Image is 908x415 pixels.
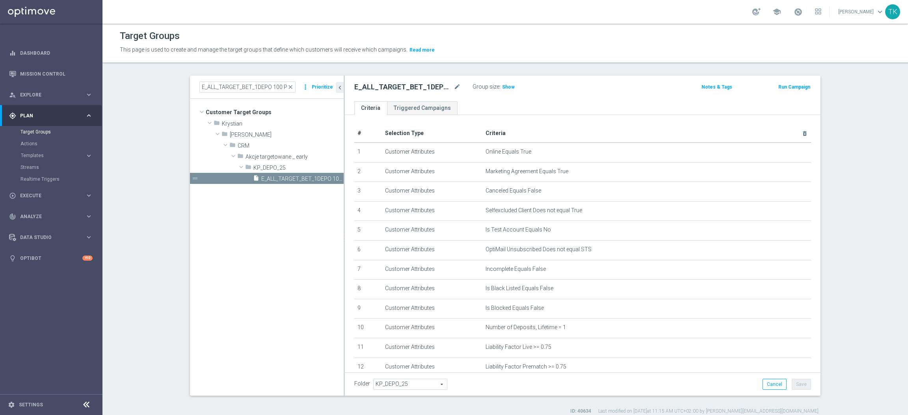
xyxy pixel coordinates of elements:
div: Analyze [9,213,85,220]
td: Customer Attributes [382,299,482,319]
i: equalizer [9,50,16,57]
span: KP_DEPO_25 [253,165,344,171]
a: Optibot [20,248,82,269]
i: gps_fixed [9,112,16,119]
span: Criteria [486,130,506,136]
label: Last modified on [DATE] at 11:15 AM UTC+02:00 by [PERSON_NAME][EMAIL_ADDRESS][DOMAIN_NAME] [598,408,819,415]
td: Customer Attributes [382,319,482,338]
i: delete_forever [802,130,808,137]
span: keyboard_arrow_down [876,7,884,16]
div: equalizer Dashboard [9,50,93,56]
div: Mission Control [9,63,93,84]
div: Actions [20,138,102,150]
i: mode_edit [454,82,461,92]
span: Marketing Agreement Equals True [486,168,568,175]
i: keyboard_arrow_right [85,91,93,98]
div: gps_fixed Plan keyboard_arrow_right [9,113,93,119]
span: Liability Factor Prematch >= 0.75 [486,363,566,370]
th: # [354,124,382,143]
span: Liability Factor Live >= 0.75 [486,344,551,350]
button: Read more [409,46,435,54]
button: lightbulb Optibot +10 [9,255,93,261]
label: : [499,83,501,90]
td: 12 [354,358,382,377]
i: keyboard_arrow_right [85,233,93,241]
a: Triggered Campaigns [387,101,458,115]
span: Is Test Account Equals No [486,226,551,233]
td: 1 [354,143,382,162]
span: Number of Deposits, Lifetime = 1 [486,324,566,331]
i: keyboard_arrow_right [85,213,93,220]
span: Customer Target Groups [206,107,344,118]
td: 4 [354,201,382,221]
span: Explore [20,93,85,97]
h2: E_ALL_TARGET_BET_1DEPO 100 PLN PREV MONTH_200825 [354,82,452,92]
label: Group size [473,83,499,90]
td: Customer Attributes [382,280,482,299]
div: Dashboard [9,43,93,63]
span: Krystian P. [230,132,344,138]
i: keyboard_arrow_right [85,192,93,199]
span: Plan [20,113,85,118]
div: track_changes Analyze keyboard_arrow_right [9,213,93,220]
a: Realtime Triggers [20,176,82,182]
td: 5 [354,221,382,241]
button: Notes & Tags [701,83,733,91]
button: Templates keyboard_arrow_right [20,152,93,159]
i: folder [245,164,251,173]
div: Templates [20,150,102,161]
button: person_search Explore keyboard_arrow_right [9,92,93,98]
span: This page is used to create and manage the target groups that define which customers will receive... [120,46,407,53]
label: Folder [354,380,370,387]
button: Mission Control [9,71,93,77]
span: Krystian [222,120,344,127]
a: Streams [20,164,82,170]
td: Customer Attributes [382,143,482,162]
i: keyboard_arrow_right [85,112,93,119]
td: Customer Attributes [382,182,482,202]
span: Canceled Equals False [486,187,541,194]
h1: Target Groups [120,30,180,42]
td: 6 [354,240,382,260]
div: Optibot [9,248,93,269]
div: Realtime Triggers [20,173,102,185]
div: Explore [9,91,85,98]
td: Customer Attributes [382,260,482,280]
td: Customer Attributes [382,201,482,221]
span: Show [502,84,515,90]
div: Streams [20,161,102,173]
td: 3 [354,182,382,202]
i: lightbulb [9,255,16,262]
td: 10 [354,319,382,338]
span: close [287,84,294,90]
div: play_circle_outline Execute keyboard_arrow_right [9,193,93,199]
a: Criteria [354,101,387,115]
i: person_search [9,91,16,98]
td: 8 [354,280,382,299]
input: Quick find group or folder [199,82,296,93]
a: [PERSON_NAME]keyboard_arrow_down [837,6,885,18]
button: Data Studio keyboard_arrow_right [9,234,93,241]
a: Dashboard [20,43,93,63]
span: school [772,7,781,16]
div: TK [885,4,900,19]
td: Customer Attributes [382,240,482,260]
button: Run Campaign [778,83,811,91]
td: Customer Attributes [382,162,482,182]
a: Settings [19,402,43,407]
span: CRM [238,143,344,149]
span: Is Black Listed Equals False [486,285,553,292]
td: Customer Attributes [382,221,482,241]
span: Data Studio [20,235,85,240]
button: chevron_left [336,82,344,93]
td: 9 [354,299,382,319]
td: 7 [354,260,382,280]
label: ID: 40634 [570,408,591,415]
i: folder [214,120,220,129]
i: track_changes [9,213,16,220]
i: folder [237,153,244,162]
